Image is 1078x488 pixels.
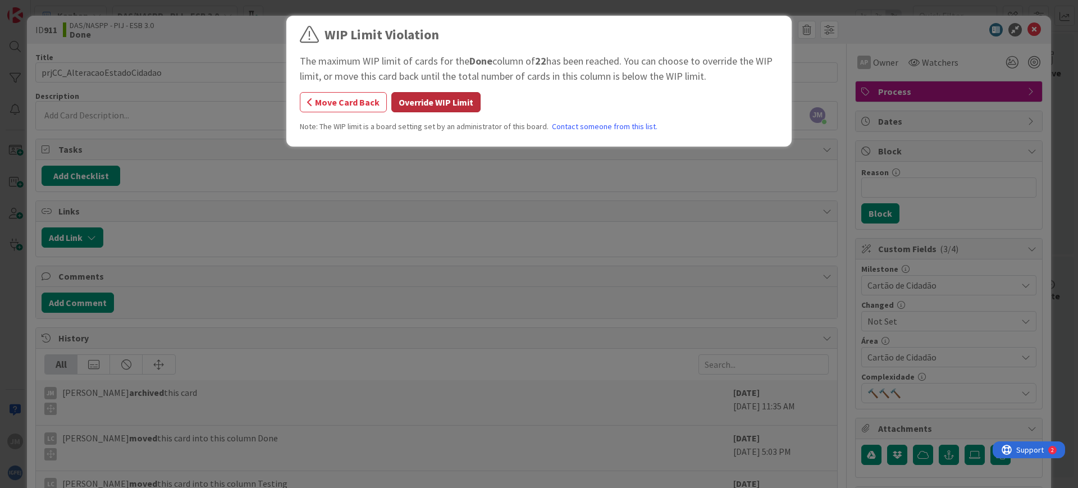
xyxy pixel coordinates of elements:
[300,53,778,84] div: The maximum WIP limit of cards for the column of has been reached. You can choose to override the...
[58,4,61,13] div: 2
[552,121,657,133] a: Contact someone from this list.
[391,92,481,112] button: Override WIP Limit
[535,54,546,67] b: 22
[469,54,492,67] b: Done
[325,25,439,45] div: WIP Limit Violation
[300,121,778,133] div: Note: The WIP limit is a board setting set by an administrator of this board.
[300,92,387,112] button: Move Card Back
[24,2,51,15] span: Support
